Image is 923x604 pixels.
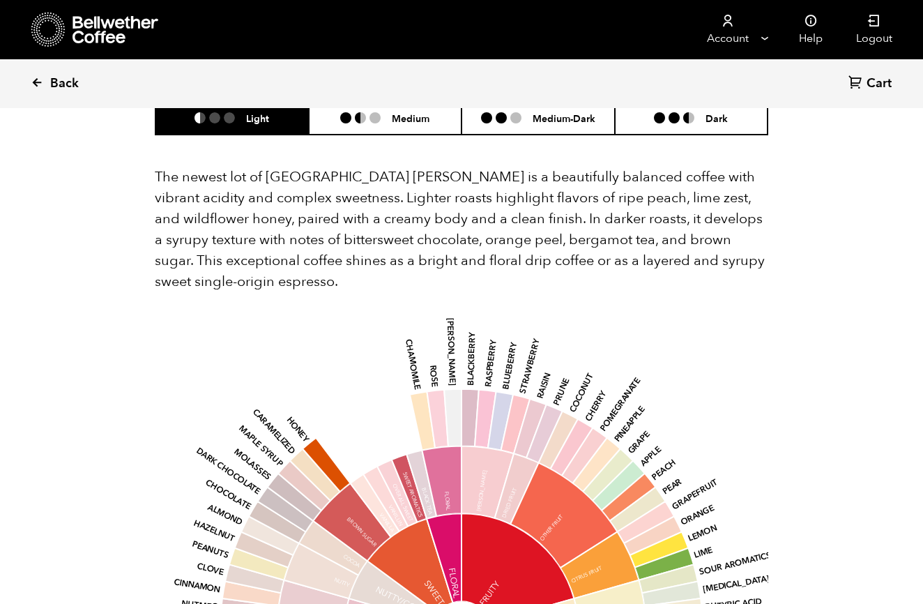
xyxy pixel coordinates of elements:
[848,75,895,93] a: Cart
[155,167,768,292] p: The newest lot of [GEOGRAPHIC_DATA] [PERSON_NAME] is a beautifully balanced coffee with vibrant a...
[392,112,429,124] h6: Medium
[705,112,728,124] h6: Dark
[50,75,79,92] span: Back
[246,112,269,124] h6: Light
[533,112,595,124] h6: Medium-Dark
[867,75,892,92] span: Cart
